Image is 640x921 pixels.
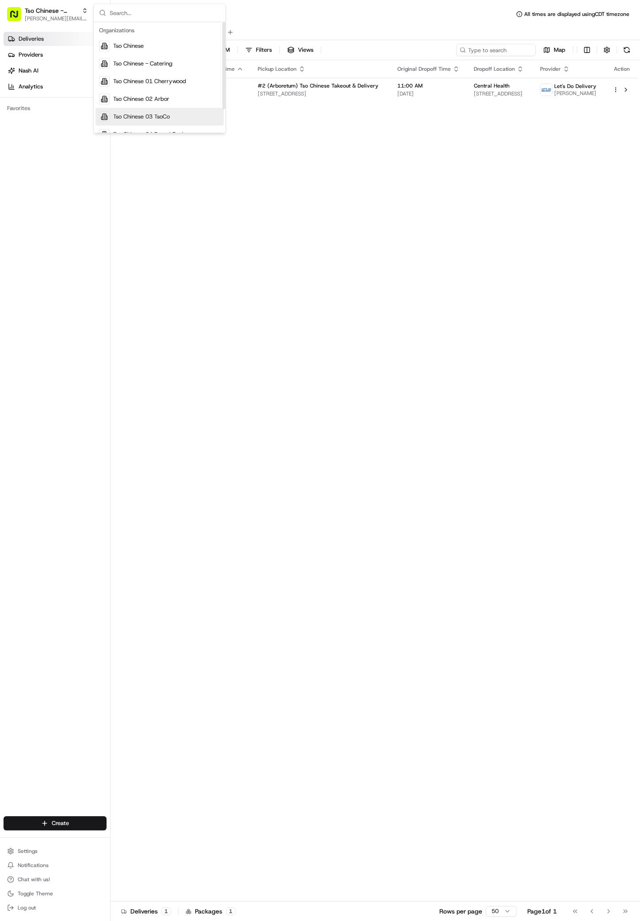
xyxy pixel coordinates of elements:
[541,84,552,96] img: lets_do_delivery_logo.png
[9,129,23,143] img: Antonia (Store Manager)
[474,65,515,73] span: Dropoff Location
[110,4,220,22] input: Search...
[4,101,107,115] div: Favorites
[539,44,569,56] button: Map
[439,907,482,916] p: Rows per page
[4,80,110,94] a: Analytics
[88,219,107,226] span: Pylon
[161,907,171,915] div: 1
[96,161,99,168] span: •
[40,84,145,93] div: Start new chat
[95,24,224,37] div: Organizations
[9,35,161,50] p: Welcome 👋
[524,11,629,18] span: All times are displayed using CDT timezone
[4,887,107,900] button: Toggle Theme
[527,907,557,916] div: Page 1 of 1
[256,46,272,54] span: Filters
[18,876,50,883] span: Chat with us!
[554,46,565,54] span: Map
[19,51,43,59] span: Providers
[121,907,171,916] div: Deliveries
[52,819,69,827] span: Create
[40,93,122,100] div: We're available if you need us!
[4,48,110,62] a: Providers
[4,32,110,46] a: Deliveries
[71,194,145,210] a: 💻API Documentation
[5,194,71,210] a: 📗Knowledge Base
[113,113,170,121] span: Tso Chinese 03 TsoCo
[62,219,107,226] a: Powered byPylon
[4,64,110,78] a: Nash AI
[19,35,44,43] span: Deliveries
[283,44,317,56] button: Views
[621,44,633,56] button: Refresh
[226,907,236,915] div: 1
[75,199,82,206] div: 💻
[27,137,116,144] span: [PERSON_NAME] (Store Manager)
[101,161,119,168] span: [DATE]
[474,82,510,89] span: Central Health
[258,82,378,89] span: #2 (Arboretum) Tso Chinese Takeout & Delivery
[613,65,631,73] div: Action
[540,65,561,73] span: Provider
[118,137,121,144] span: •
[18,161,25,168] img: 1736555255976-a54dd68f-1ca7-489b-9aae-adbdc363a1c4
[27,161,94,168] span: Wisdom [PERSON_NAME]
[4,4,91,25] button: Tso Chinese - Catering[PERSON_NAME][EMAIL_ADDRESS][DOMAIN_NAME]
[9,9,27,27] img: Nash
[19,83,43,91] span: Analytics
[18,890,53,897] span: Toggle Theme
[241,44,276,56] button: Filters
[113,95,169,103] span: Tso Chinese 02 Arbor
[23,57,146,66] input: Clear
[4,873,107,886] button: Chat with us!
[19,84,34,100] img: 8571987876998_91fb9ceb93ad5c398215_72.jpg
[397,82,460,89] span: 11:00 AM
[25,15,88,22] button: [PERSON_NAME][EMAIL_ADDRESS][DOMAIN_NAME]
[186,907,236,916] div: Packages
[258,90,383,97] span: [STREET_ADDRESS]
[298,46,313,54] span: Views
[456,44,536,56] input: Type to search
[18,904,36,911] span: Log out
[9,115,57,122] div: Past conversations
[25,6,78,15] button: Tso Chinese - Catering
[113,60,172,68] span: Tso Chinese - Catering
[150,87,161,98] button: Start new chat
[137,113,161,124] button: See all
[113,77,186,85] span: Tso Chinese 01 Cherrywood
[554,90,596,97] span: [PERSON_NAME]
[474,90,526,97] span: [STREET_ADDRESS]
[554,83,596,90] span: Let's Do Delivery
[113,42,144,50] span: Tso Chinese
[4,845,107,857] button: Settings
[18,848,38,855] span: Settings
[94,22,225,133] div: Suggestions
[18,862,49,869] span: Notifications
[18,198,68,206] span: Knowledge Base
[113,130,185,138] span: Tso Chinese 04 Round Rock
[123,137,141,144] span: [DATE]
[9,84,25,100] img: 1736555255976-a54dd68f-1ca7-489b-9aae-adbdc363a1c4
[4,859,107,871] button: Notifications
[4,816,107,830] button: Create
[9,153,23,170] img: Wisdom Oko
[9,199,16,206] div: 📗
[4,902,107,914] button: Log out
[84,198,142,206] span: API Documentation
[19,67,38,75] span: Nash AI
[258,65,297,73] span: Pickup Location
[397,90,460,97] span: [DATE]
[397,65,451,73] span: Original Dropoff Time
